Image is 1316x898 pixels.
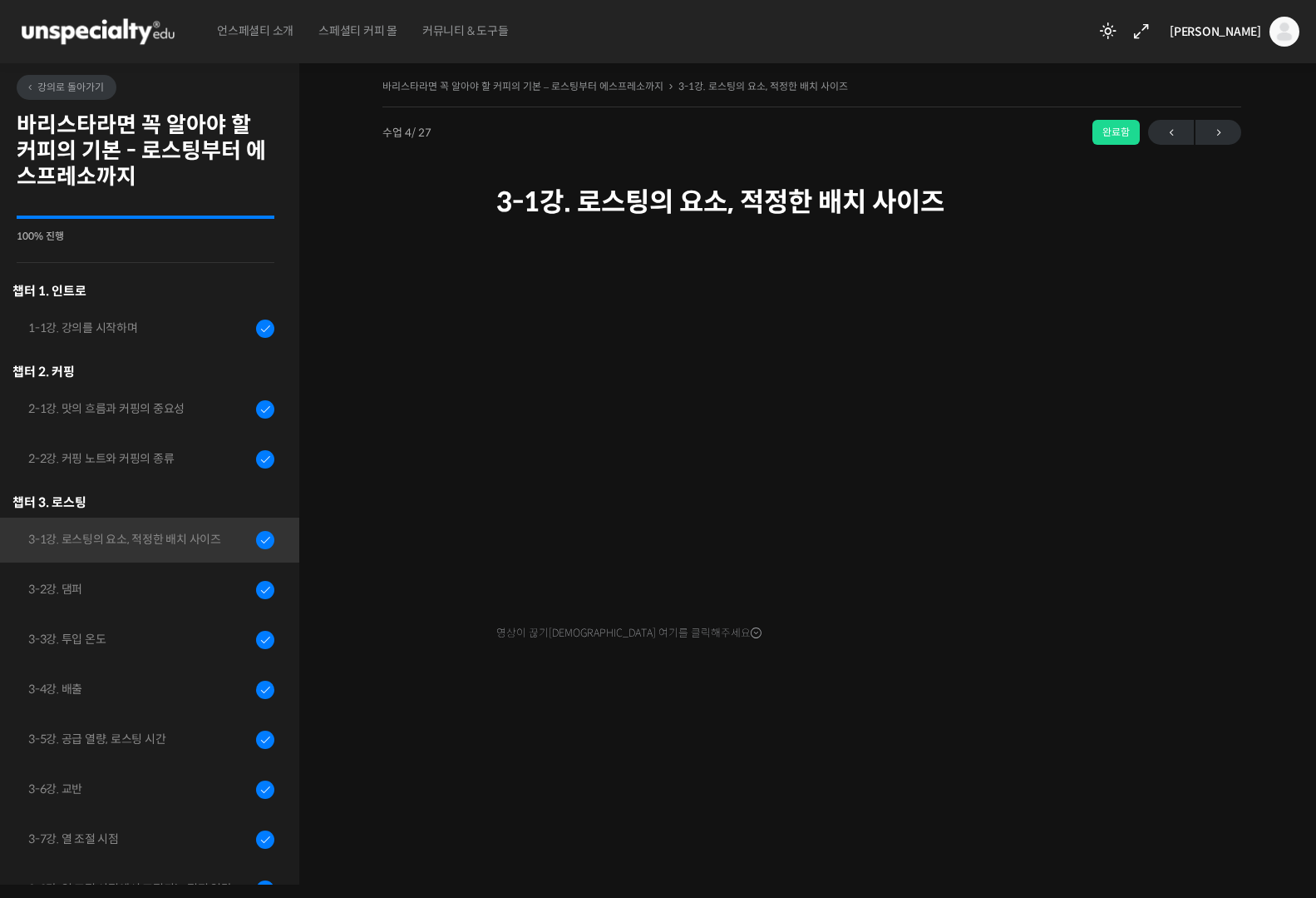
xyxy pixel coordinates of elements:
[17,75,116,100] a: 강의로 돌아가기
[496,627,762,640] span: 영상이 끊기[DEMOGRAPHIC_DATA] 여기를 클릭해주세요
[12,360,274,383] div: 챕터 2. 커핑
[28,580,251,598] div: 3-2강. 댐퍼
[28,730,251,748] div: 3-5강. 공급 열량, 로스팅 시간
[1195,122,1241,144] span: →
[1195,120,1241,145] a: 다음→
[28,630,251,648] div: 3-3강. 투입 온도
[382,80,663,92] a: 바리스타라면 꼭 알아야 할 커피의 기본 – 로스팅부터 에스프레소까지
[678,80,848,92] a: 3-1강. 로스팅의 요소, 적정한 배치 사이즈
[1092,120,1140,145] div: 완료함
[496,186,1128,218] h1: 3-1강. 로스팅의 요소, 적정한 배치 사이즈
[28,880,251,898] div: 3-8강. 열 조절 시점에서 조절되는 적정 열량
[1148,122,1194,144] span: ←
[382,127,431,138] span: 수업 4
[28,780,251,798] div: 3-6강. 교반
[12,280,274,302] h3: 챕터 1. 인트로
[17,231,274,241] div: 100% 진행
[1148,120,1194,145] a: ←이전
[28,680,251,698] div: 3-4강. 배출
[12,491,274,513] div: 챕터 3. 로스팅
[1170,24,1261,39] span: [PERSON_NAME]
[28,530,251,548] div: 3-1강. 로스팅의 요소, 적정한 배치 사이즈
[412,126,431,140] span: / 27
[17,112,274,191] h2: 바리스타라면 꼭 알아야 할 커피의 기본 - 로스팅부터 에스프레소까지
[25,81,104,93] span: 강의로 돌아가기
[28,830,251,848] div: 3-7강. 열 조절 시점
[28,319,251,337] div: 1-1강. 강의를 시작하며
[28,449,251,468] div: 2-2강. 커핑 노트와 커핑의 종류
[28,399,251,418] div: 2-1강. 맛의 흐름과 커핑의 중요성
